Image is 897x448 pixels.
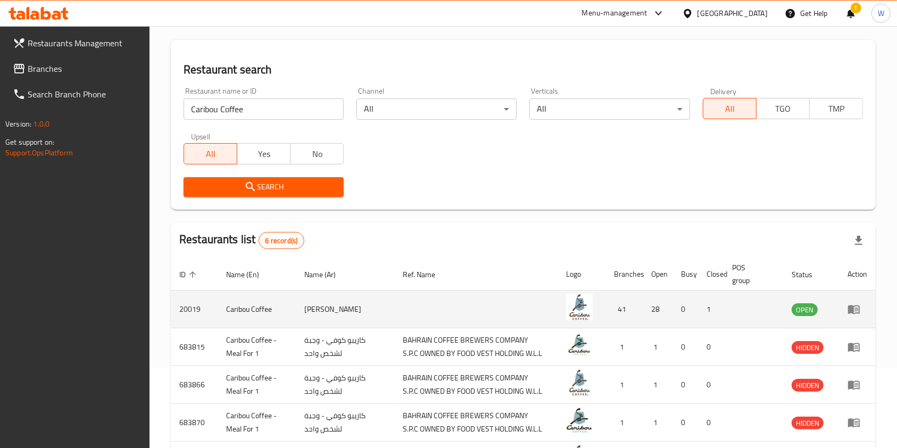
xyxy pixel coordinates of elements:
[184,98,344,120] input: Search for restaurant name or ID..
[558,258,605,291] th: Logo
[296,291,394,328] td: [PERSON_NAME]
[672,328,698,366] td: 0
[846,228,871,253] div: Export file
[792,341,824,354] div: HIDDEN
[28,37,142,49] span: Restaurants Management
[296,328,394,366] td: كاريبو كوفي - وجبة لشخص واحد
[394,366,558,404] td: BAHRAIN COFFEE BREWERS COMPANY S.P.C OWNED BY FOOD VEST HOLDING W.L.L
[33,117,49,131] span: 1.0.0
[756,98,810,119] button: TGO
[761,101,805,117] span: TGO
[394,328,558,366] td: BAHRAIN COFFEE BREWERS COMPANY S.P.C OWNED BY FOOD VEST HOLDING W.L.L
[5,135,54,149] span: Get support on:
[697,7,768,19] div: [GEOGRAPHIC_DATA]
[566,407,593,434] img: Caribou Coffee - Meal For 1
[605,328,643,366] td: 1
[792,417,824,429] span: HIDDEN
[259,232,305,249] div: Total records count
[188,146,233,162] span: All
[4,81,150,107] a: Search Branch Phone
[4,56,150,81] a: Branches
[218,404,296,442] td: Caribou Coffee - Meal For 1
[732,261,770,287] span: POS group
[698,291,724,328] td: 1
[259,236,304,246] span: 6 record(s)
[529,98,690,120] div: All
[605,404,643,442] td: 1
[839,258,876,291] th: Action
[304,268,350,281] span: Name (Ar)
[672,366,698,404] td: 0
[878,7,884,19] span: W
[290,143,344,164] button: No
[792,342,824,354] span: HIDDEN
[848,378,867,391] div: Menu
[643,366,672,404] td: 1
[179,231,304,249] h2: Restaurants list
[226,268,273,281] span: Name (En)
[792,379,824,392] span: HIDDEN
[5,146,73,160] a: Support.OpsPlatform
[403,268,449,281] span: Ref. Name
[643,328,672,366] td: 1
[171,366,218,404] td: 683866
[792,304,818,316] span: OPEN
[672,258,698,291] th: Busy
[566,331,593,358] img: Caribou Coffee - Meal For 1
[218,366,296,404] td: Caribou Coffee - Meal For 1
[191,132,211,140] label: Upsell
[792,268,826,281] span: Status
[566,294,593,320] img: Caribou Coffee
[643,404,672,442] td: 1
[394,404,558,442] td: BAHRAIN COFFEE BREWERS COMPANY S.P.C OWNED BY FOOD VEST HOLDING W.L.L
[171,291,218,328] td: 20019
[218,328,296,366] td: Caribou Coffee - Meal For 1
[582,7,647,20] div: Menu-management
[672,291,698,328] td: 0
[4,30,150,56] a: Restaurants Management
[708,101,752,117] span: All
[184,143,237,164] button: All
[171,404,218,442] td: 683870
[698,328,724,366] td: 0
[710,87,737,95] label: Delivery
[192,180,335,194] span: Search
[643,258,672,291] th: Open
[848,341,867,353] div: Menu
[28,88,142,101] span: Search Branch Phone
[605,291,643,328] td: 41
[809,98,863,119] button: TMP
[296,404,394,442] td: كاريبو كوفي - وجبة لشخص واحد
[698,258,724,291] th: Closed
[179,268,200,281] span: ID
[237,143,290,164] button: Yes
[605,258,643,291] th: Branches
[672,404,698,442] td: 0
[28,62,142,75] span: Branches
[814,101,859,117] span: TMP
[698,366,724,404] td: 0
[296,366,394,404] td: كاريبو كوفي - وجبة لشخص واحد
[218,291,296,328] td: Caribou Coffee
[848,416,867,429] div: Menu
[566,369,593,396] img: Caribou Coffee - Meal For 1
[5,117,31,131] span: Version:
[698,404,724,442] td: 0
[171,328,218,366] td: 683815
[703,98,757,119] button: All
[643,291,672,328] td: 28
[295,146,339,162] span: No
[242,146,286,162] span: Yes
[605,366,643,404] td: 1
[184,62,863,78] h2: Restaurant search
[356,98,517,120] div: All
[184,177,344,197] button: Search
